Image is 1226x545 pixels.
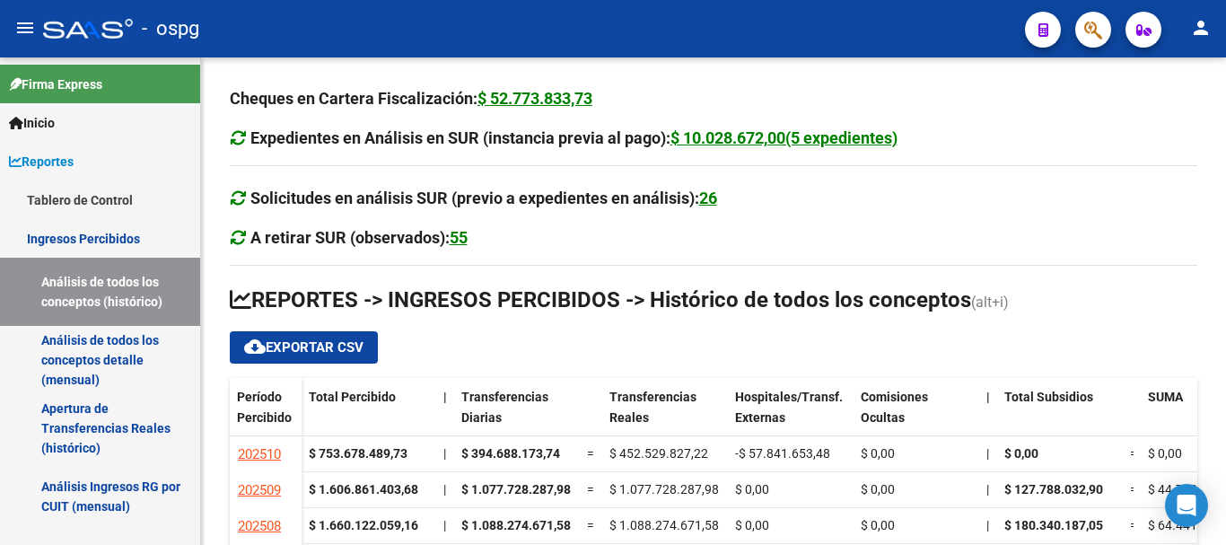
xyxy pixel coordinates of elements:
strong: Solicitudes en análisis SUR (previo a expedientes en análisis): [250,189,717,207]
mat-icon: person [1190,17,1212,39]
span: $ 1.088.274.671,58 [609,518,719,532]
strong: $ 753.678.489,73 [309,446,407,461]
span: | [986,482,989,497]
span: $ 0,00 [861,482,895,497]
span: | [986,390,990,404]
strong: A retirar SUR (observados): [250,228,468,247]
span: Reportes [9,152,74,171]
datatable-header-cell: Transferencias Reales [602,378,728,453]
strong: Expedientes en Análisis en SUR (instancia previa al pago): [250,128,898,147]
span: Total Subsidios [1004,390,1093,404]
span: REPORTES -> INGRESOS PERCIBIDOS -> Histórico de todos los conceptos [230,287,971,312]
span: Total Percibido [309,390,396,404]
span: $ 0,00 [861,446,895,461]
span: Transferencias Diarias [461,390,548,425]
span: $ 0,00 [735,518,769,532]
span: Transferencias Reales [609,390,696,425]
span: Período Percibido [237,390,292,425]
span: $ 452.529.827,22 [609,446,708,461]
span: | [443,446,446,461]
span: = [1130,518,1137,532]
span: | [986,446,989,461]
mat-icon: cloud_download [244,336,266,357]
div: 26 [699,186,717,211]
span: Hospitales/Transf. Externas [735,390,843,425]
strong: Cheques en Cartera Fiscalización: [230,89,592,108]
datatable-header-cell: Transferencias Diarias [454,378,580,453]
datatable-header-cell: Total Percibido [302,378,436,453]
span: Exportar CSV [244,339,363,356]
span: $ 127.788.032,90 [1004,482,1103,497]
span: $ 0,00 [861,518,895,532]
datatable-header-cell: | [979,378,997,453]
strong: $ 1.660.122.059,16 [309,518,418,532]
span: -$ 57.841.653,48 [735,446,830,461]
div: Open Intercom Messenger [1165,484,1208,527]
span: $ 1.088.274.671,58 [461,518,571,532]
span: = [1130,482,1137,497]
span: = [587,518,594,532]
span: = [1130,446,1137,461]
span: = [587,446,594,461]
span: = [587,482,594,497]
span: $ 1.077.728.287,98 [609,482,719,497]
span: 202508 [238,518,281,534]
div: $ 52.773.833,73 [477,86,592,111]
span: $ 394.688.173,74 [461,446,560,461]
div: 55 [450,225,468,251]
span: $ 180.340.187,05 [1004,518,1103,532]
span: - ospg [142,9,199,48]
span: $ 0,00 [1004,446,1038,461]
strong: $ 1.606.861.403,68 [309,482,418,497]
button: Exportar CSV [230,331,378,364]
span: | [443,482,446,497]
span: 202509 [238,482,281,498]
span: (alt+i) [971,294,1009,311]
datatable-header-cell: Comisiones Ocultas [854,378,979,453]
datatable-header-cell: Período Percibido [230,378,302,453]
div: $ 10.028.672,00(5 expedientes) [670,126,898,151]
span: 202510 [238,446,281,462]
span: Firma Express [9,75,102,94]
span: | [443,518,446,532]
span: Inicio [9,113,55,133]
mat-icon: menu [14,17,36,39]
span: Comisiones Ocultas [861,390,928,425]
span: SUMA [1148,390,1183,404]
span: $ 0,00 [1148,446,1182,461]
datatable-header-cell: | [436,378,454,453]
span: | [443,390,447,404]
span: $ 0,00 [735,482,769,497]
datatable-header-cell: Total Subsidios [997,378,1123,453]
span: | [986,518,989,532]
span: $ 1.077.728.287,98 [461,482,571,497]
datatable-header-cell: Hospitales/Transf. Externas [728,378,854,453]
